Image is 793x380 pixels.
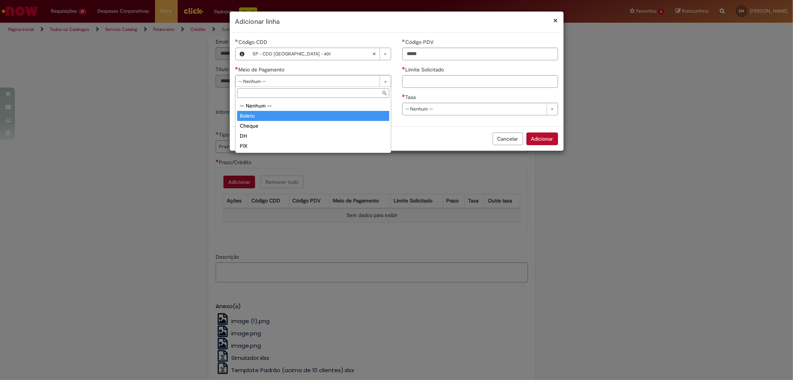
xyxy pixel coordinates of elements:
[237,121,389,131] div: Cheque
[237,141,389,151] div: PIX
[237,111,389,121] div: Boleto
[237,101,389,111] div: -- Nenhum --
[237,131,389,141] div: DH
[236,99,391,153] ul: Meio de Pagamento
